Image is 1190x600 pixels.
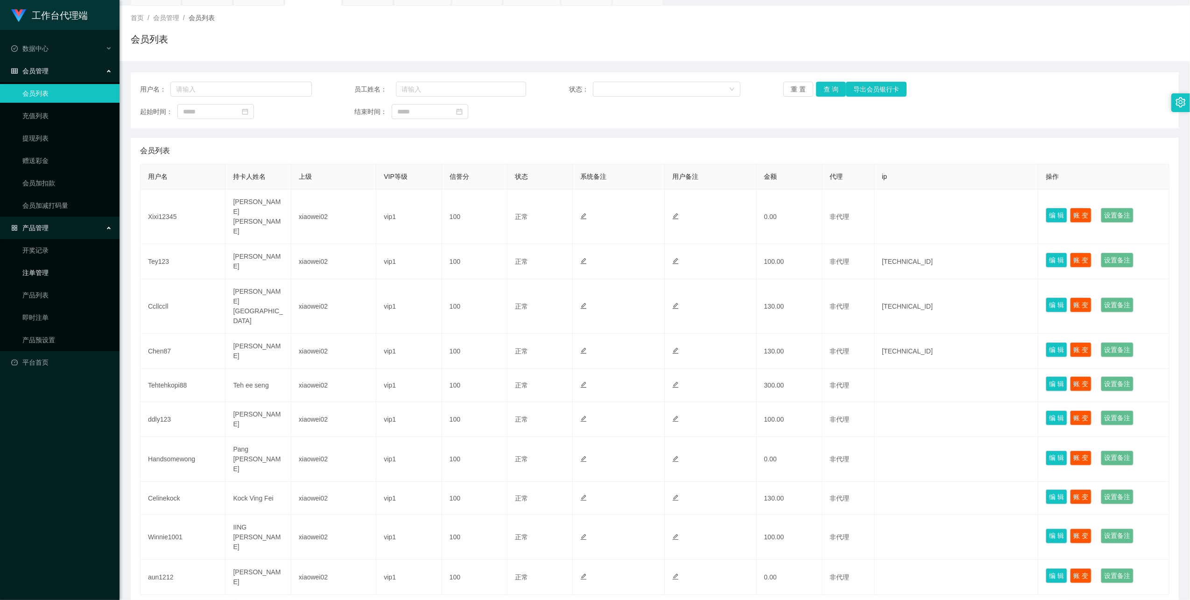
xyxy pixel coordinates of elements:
span: 金额 [764,173,777,180]
td: vip1 [376,369,442,402]
td: 130.00 [757,334,822,369]
td: ddly123 [141,402,225,437]
i: 图标: edit [580,347,587,354]
button: 设置备注 [1101,297,1134,312]
span: 状态 [515,173,528,180]
td: Ccllccll [141,279,225,334]
td: [TECHNICAL_ID] [874,244,1038,279]
span: 正常 [515,347,528,355]
td: 130.00 [757,279,822,334]
span: 会员列表 [189,14,215,21]
h1: 会员列表 [131,32,168,46]
span: 非代理 [830,347,849,355]
button: 编 辑 [1046,529,1067,544]
td: vip1 [376,560,442,595]
span: 起始时间： [140,107,177,117]
span: 信誉分 [450,173,469,180]
span: 非代理 [830,533,849,541]
td: vip1 [376,190,442,244]
span: 会员列表 [140,145,170,156]
td: 0.00 [757,437,822,482]
span: 正常 [515,381,528,389]
button: 账 变 [1070,297,1091,312]
i: 图标: edit [580,456,587,462]
span: 会员管理 [153,14,179,21]
td: 100 [442,244,507,279]
i: 图标: edit [580,494,587,501]
i: 图标: edit [580,381,587,388]
td: 100 [442,369,507,402]
button: 设置备注 [1101,376,1134,391]
span: 首页 [131,14,144,21]
td: [PERSON_NAME] [225,244,291,279]
td: xiaowei02 [291,190,376,244]
td: 100 [442,334,507,369]
button: 设置备注 [1101,253,1134,268]
td: [TECHNICAL_ID] [874,334,1038,369]
td: xiaowei02 [291,482,376,515]
td: 100.00 [757,244,822,279]
td: xiaowei02 [291,402,376,437]
td: 0.00 [757,560,822,595]
i: 图标: edit [672,213,679,219]
span: 正常 [515,573,528,581]
input: 请输入 [396,82,526,97]
td: Handsomewong [141,437,225,482]
i: 图标: edit [672,303,679,309]
td: xiaowei02 [291,369,376,402]
button: 账 变 [1070,410,1091,425]
span: 产品管理 [11,224,49,232]
i: 图标: calendar [242,108,248,115]
button: 编 辑 [1046,376,1067,391]
button: 查 询 [816,82,846,97]
span: 会员管理 [11,67,49,75]
td: vip1 [376,402,442,437]
i: 图标: edit [672,573,679,580]
i: 图标: edit [672,416,679,422]
a: 提现列表 [22,129,112,148]
td: 300.00 [757,369,822,402]
td: vip1 [376,279,442,334]
td: IING [PERSON_NAME] [225,515,291,560]
td: [PERSON_NAME] [225,560,291,595]
span: 非代理 [830,213,849,220]
button: 编 辑 [1046,410,1067,425]
td: Celinekock [141,482,225,515]
a: 产品列表 [22,286,112,304]
span: 上级 [299,173,312,180]
span: 用户名： [140,85,170,94]
i: 图标: edit [672,534,679,540]
i: 图标: edit [580,416,587,422]
td: xiaowei02 [291,279,376,334]
button: 账 变 [1070,529,1091,544]
td: xiaowei02 [291,515,376,560]
a: 赠送彩金 [22,151,112,170]
i: 图标: edit [672,347,679,354]
td: Tey123 [141,244,225,279]
a: 注单管理 [22,263,112,282]
button: 账 变 [1070,568,1091,583]
td: 100 [442,515,507,560]
td: 100 [442,279,507,334]
button: 账 变 [1070,376,1091,391]
td: Chen87 [141,334,225,369]
td: vip1 [376,334,442,369]
span: 非代理 [830,381,849,389]
td: xiaowei02 [291,334,376,369]
td: 100 [442,437,507,482]
span: 状态： [569,85,593,94]
button: 设置备注 [1101,568,1134,583]
td: 100.00 [757,402,822,437]
td: 100 [442,560,507,595]
td: xiaowei02 [291,560,376,595]
td: aun1212 [141,560,225,595]
td: xiaowei02 [291,437,376,482]
span: 正常 [515,416,528,423]
td: 130.00 [757,482,822,515]
span: 非代理 [830,416,849,423]
td: 100 [442,482,507,515]
span: 正常 [515,533,528,541]
button: 账 变 [1070,451,1091,466]
span: 正常 [515,494,528,502]
span: 员工姓名： [354,85,396,94]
